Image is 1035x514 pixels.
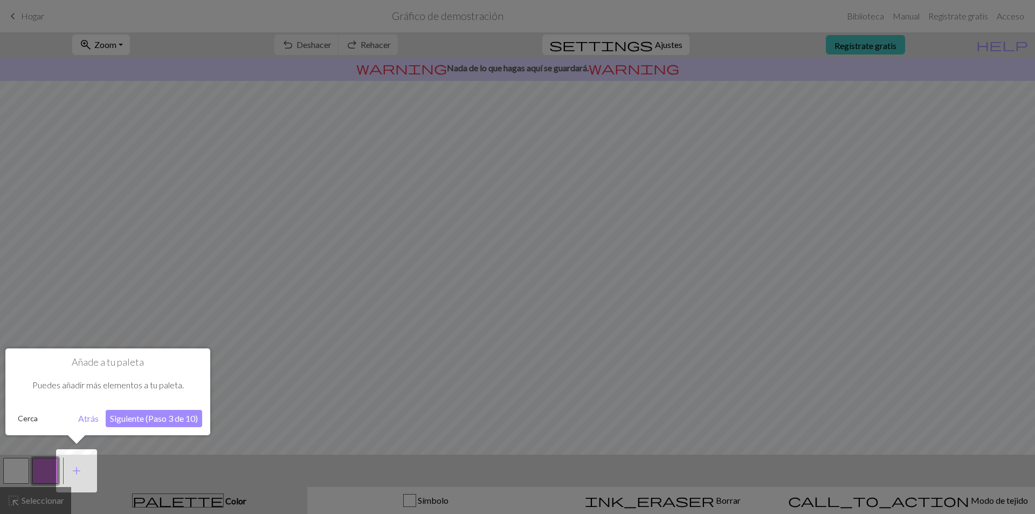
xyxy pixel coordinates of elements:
button: Atrás [74,410,103,427]
h1: Añade a tu paleta [13,357,202,368]
button: Cerca [13,410,42,427]
font: Cerca [18,414,38,423]
font: Añade a tu paleta [72,356,144,368]
font: Puedes añadir más elementos a tu paleta. [32,380,184,390]
div: Añade a tu paleta [5,348,210,435]
button: Siguiente (Paso 3 de 10) [106,410,202,427]
font: Siguiente (Paso 3 de 10) [110,413,198,423]
font: Atrás [78,413,99,423]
